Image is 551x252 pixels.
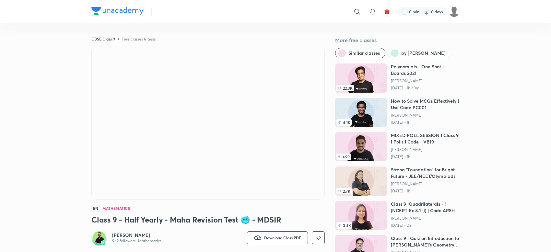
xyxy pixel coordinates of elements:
span: by Md Arif [401,50,446,56]
iframe: Class [92,47,324,199]
a: [PERSON_NAME] [391,147,460,152]
span: 3.4K [336,222,352,229]
p: [DATE] • 2h [391,223,460,228]
button: Similar classes [335,48,385,58]
span: EN [91,205,100,212]
span: Similar classes [348,50,380,56]
a: [PERSON_NAME] [391,113,460,118]
h6: Class 9 |Quadrilaterals - 1 |NCERT Ex 8.1 (i) | Code ARSH [391,201,460,214]
img: avatar [384,9,390,15]
p: [DATE] • 1h [391,154,460,159]
span: 4.1K [336,119,352,126]
button: Download Class PDF [247,231,308,244]
a: [PERSON_NAME] [391,216,460,221]
p: [DATE] • 1h [391,120,460,125]
span: Download Class PDF [264,235,301,240]
p: [DATE] • 1h [391,189,460,194]
a: [PERSON_NAME] [391,78,460,84]
img: streak [423,8,430,15]
span: 699 [336,154,351,160]
h6: Polynomials - One Shot | Boards 2021 [391,63,460,76]
h6: Strong "Foundation" for Bright Future - JEE/NEET/Olympiads [391,166,460,179]
a: Company Logo [91,7,144,17]
h6: How to Solve MCQs Effectively | Use Code PC001 [391,98,460,111]
a: CBSE Class 9 [91,36,115,41]
img: Company Logo [91,7,144,15]
button: by Md Arif [388,48,451,58]
a: [PERSON_NAME] [112,232,161,238]
h6: Class 9 : Quiz on Introduction to [PERSON_NAME]'s Geometry- PN10 [391,235,460,248]
button: avatar [382,6,392,17]
h4: Mathematics [102,206,130,210]
img: preet [449,6,460,17]
p: [DATE] • 1h 40m [391,86,460,91]
a: Free classes & tests [122,36,156,41]
p: 942 followers • Mathematics [112,238,161,244]
span: 22.3K [336,85,354,91]
a: [PERSON_NAME] [391,181,460,187]
a: Avatarbadge [91,230,107,246]
h3: Class 9 - Half Yearly - Maha Revision Test 🥶 - MDSIR [91,214,325,225]
img: badge [101,241,106,245]
span: 2.7K [336,188,352,194]
h5: More free classes [335,36,460,44]
img: Avatar [93,231,106,244]
h6: MIXED POLL SESSION I Class 9 I Polls I Code - VB19 [391,132,460,145]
